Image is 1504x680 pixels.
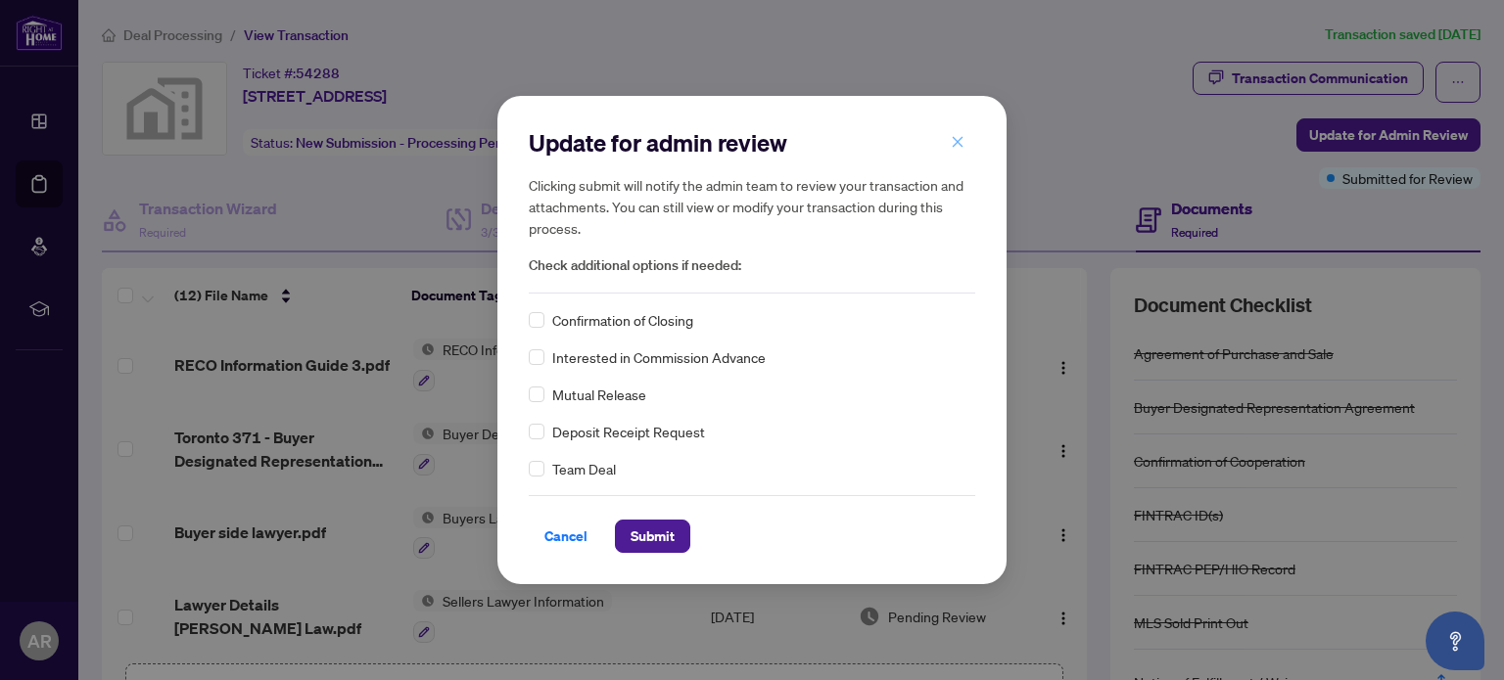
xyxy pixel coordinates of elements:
[552,384,646,405] span: Mutual Release
[615,520,690,553] button: Submit
[552,346,766,368] span: Interested in Commission Advance
[1426,612,1484,670] button: Open asap
[529,127,975,159] h2: Update for admin review
[552,458,616,479] span: Team Deal
[529,254,975,277] span: Check additional options if needed:
[631,521,675,552] span: Submit
[552,421,705,442] span: Deposit Receipt Request
[951,135,964,149] span: close
[529,174,975,239] h5: Clicking submit will notify the admin team to review your transaction and attachments. You can st...
[552,309,693,331] span: Confirmation of Closing
[544,521,587,552] span: Cancel
[529,520,603,553] button: Cancel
